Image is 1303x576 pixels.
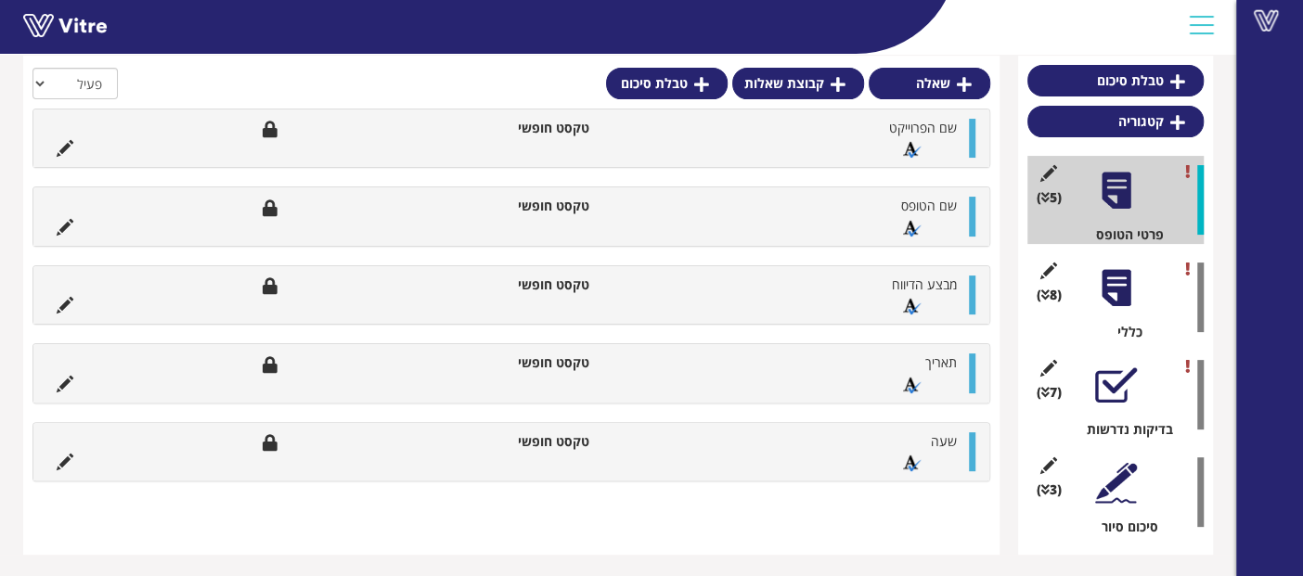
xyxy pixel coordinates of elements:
[892,275,957,293] span: מבצע הדיווח
[889,119,957,136] span: שם הפרוייקט
[1037,188,1062,207] span: (5 )
[461,119,600,137] li: טקסט חופשי
[901,197,957,214] span: שם הטופס
[1041,323,1204,341] div: כללי
[1041,420,1204,439] div: בדיקות נדרשות
[1027,65,1204,96] a: טבלת סיכום
[461,197,600,215] li: טקסט חופשי
[732,68,864,99] a: קבוצת שאלות
[869,68,990,99] a: שאלה
[606,68,728,99] a: טבלת סיכום
[461,432,600,451] li: טקסט חופשי
[461,275,600,294] li: טקסט חופשי
[1027,106,1204,137] a: קטגוריה
[931,432,957,450] span: שעה
[925,353,957,371] span: תאריך
[461,353,600,372] li: טקסט חופשי
[1041,518,1204,536] div: סיכום סיור
[1037,383,1062,402] span: (7 )
[1037,480,1062,499] span: (3 )
[1037,286,1062,304] span: (8 )
[1041,225,1204,244] div: פרטי הטופס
